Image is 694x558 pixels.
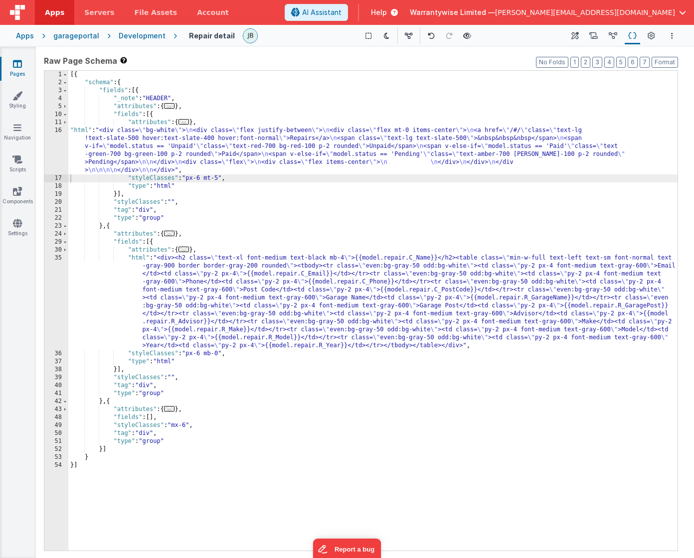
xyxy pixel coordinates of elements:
[189,32,235,39] h4: Repair detail
[302,7,342,17] span: AI Assistant
[44,222,68,230] div: 23
[44,350,68,358] div: 36
[44,398,68,406] div: 42
[44,366,68,374] div: 38
[44,182,68,190] div: 18
[44,95,68,103] div: 4
[44,79,68,87] div: 2
[44,254,68,350] div: 35
[44,358,68,366] div: 37
[44,429,68,437] div: 50
[84,7,114,17] span: Servers
[44,127,68,174] div: 16
[243,29,257,43] img: 126ded6fdb041a155bf9d42456259ab5
[410,7,495,17] span: Warrantywise Limited —
[44,437,68,445] div: 51
[164,103,175,109] span: ...
[178,247,189,252] span: ...
[44,382,68,390] div: 40
[45,7,64,17] span: Apps
[164,231,175,236] span: ...
[53,31,99,41] div: garageportal
[44,103,68,111] div: 5
[640,57,650,68] button: 7
[628,57,638,68] button: 6
[536,57,568,68] button: No Folds
[495,7,675,17] span: [PERSON_NAME][EMAIL_ADDRESS][DOMAIN_NAME]
[44,445,68,453] div: 52
[119,31,166,41] div: Development
[44,71,68,79] div: 1
[44,230,68,238] div: 24
[604,57,614,68] button: 4
[178,119,189,125] span: ...
[666,30,678,42] button: Options
[44,374,68,382] div: 39
[44,174,68,182] div: 17
[44,119,68,127] div: 11
[570,57,579,68] button: 1
[44,206,68,214] div: 21
[44,190,68,198] div: 19
[44,111,68,119] div: 10
[44,461,68,469] div: 54
[164,406,175,412] span: ...
[44,406,68,414] div: 43
[135,7,177,17] span: File Assets
[371,7,387,17] span: Help
[44,214,68,222] div: 22
[44,421,68,429] div: 49
[44,246,68,254] div: 30
[44,198,68,206] div: 20
[410,7,686,17] button: Warrantywise Limited — [PERSON_NAME][EMAIL_ADDRESS][DOMAIN_NAME]
[652,57,678,68] button: Format
[16,31,34,41] div: Apps
[285,4,348,21] button: AI Assistant
[44,238,68,246] div: 29
[592,57,602,68] button: 3
[44,453,68,461] div: 53
[581,57,590,68] button: 2
[44,55,117,67] span: Raw Page Schema
[44,390,68,398] div: 41
[44,87,68,95] div: 3
[44,414,68,421] div: 48
[616,57,626,68] button: 5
